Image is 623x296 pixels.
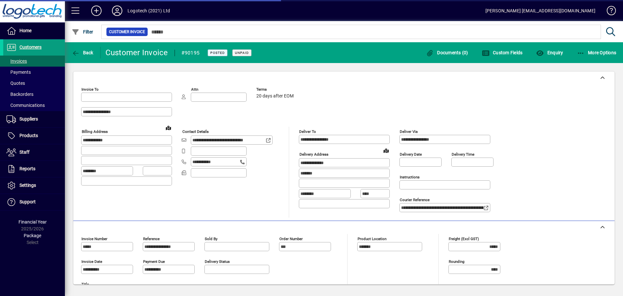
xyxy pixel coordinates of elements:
[18,219,47,225] span: Financial Year
[105,47,168,58] div: Customer Invoice
[81,282,89,287] mat-label: Title
[210,51,225,55] span: Posted
[235,51,249,55] span: Unpaid
[19,133,38,138] span: Products
[3,111,65,127] a: Suppliers
[485,6,595,16] div: [PERSON_NAME] [EMAIL_ADDRESS][DOMAIN_NAME]
[109,29,145,35] span: Customer Invoice
[72,50,93,55] span: Back
[534,47,565,58] button: Enquiry
[602,1,615,22] a: Knowledge Base
[128,6,170,16] div: Logotech (2021) Ltd
[575,47,618,58] button: More Options
[19,183,36,188] span: Settings
[24,233,41,238] span: Package
[449,237,479,241] mat-label: Freight (excl GST)
[6,70,31,75] span: Payments
[400,198,430,202] mat-label: Courier Reference
[424,47,470,58] button: Documents (0)
[452,152,474,157] mat-label: Delivery time
[3,161,65,177] a: Reports
[86,5,107,17] button: Add
[107,5,128,17] button: Profile
[19,116,38,122] span: Suppliers
[6,58,27,64] span: Invoices
[577,50,617,55] span: More Options
[181,48,200,58] div: #90195
[358,237,386,241] mat-label: Product location
[279,237,303,241] mat-label: Order number
[6,81,25,86] span: Quotes
[299,129,316,134] mat-label: Deliver To
[65,47,101,58] app-page-header-button: Back
[3,78,65,89] a: Quotes
[19,149,30,155] span: Staff
[256,94,294,99] span: 20 days after EOM
[70,47,95,58] button: Back
[3,56,65,67] a: Invoices
[81,259,102,264] mat-label: Invoice date
[3,128,65,144] a: Products
[205,259,230,264] mat-label: Delivery status
[81,237,107,241] mat-label: Invoice number
[143,237,160,241] mat-label: Reference
[482,50,523,55] span: Custom Fields
[191,87,198,92] mat-label: Attn
[6,92,33,97] span: Backorders
[19,199,36,204] span: Support
[3,177,65,194] a: Settings
[480,47,524,58] button: Custom Fields
[3,194,65,210] a: Support
[19,28,31,33] span: Home
[6,103,45,108] span: Communications
[72,29,93,34] span: Filter
[3,89,65,100] a: Backorders
[3,23,65,39] a: Home
[400,152,422,157] mat-label: Delivery date
[256,87,295,92] span: Terms
[536,50,563,55] span: Enquiry
[143,259,165,264] mat-label: Payment due
[3,100,65,111] a: Communications
[70,26,95,38] button: Filter
[400,129,418,134] mat-label: Deliver via
[19,166,35,171] span: Reports
[3,67,65,78] a: Payments
[381,145,391,156] a: View on map
[449,259,464,264] mat-label: Rounding
[400,175,420,179] mat-label: Instructions
[205,237,217,241] mat-label: Sold by
[3,144,65,161] a: Staff
[163,122,174,133] a: View on map
[81,87,99,92] mat-label: Invoice To
[19,45,42,50] span: Customers
[426,50,468,55] span: Documents (0)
